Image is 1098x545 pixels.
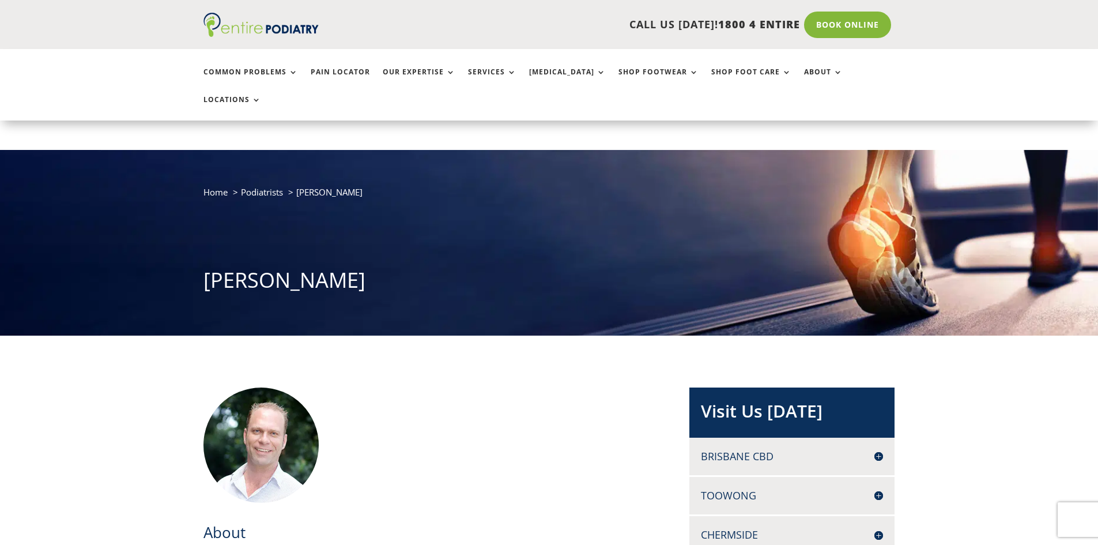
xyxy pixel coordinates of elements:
span: 1800 4 ENTIRE [718,17,800,31]
span: [PERSON_NAME] [296,186,363,198]
a: Podiatrists [241,186,283,198]
a: Shop Foot Care [711,68,791,93]
h4: Brisbane CBD [701,449,883,464]
a: [MEDICAL_DATA] [529,68,606,93]
a: Entire Podiatry [203,28,319,39]
img: logo (1) [203,13,319,37]
a: Services [468,68,516,93]
h4: Toowong [701,488,883,503]
h2: Visit Us [DATE] [701,399,883,429]
a: Our Expertise [383,68,455,93]
a: Pain Locator [311,68,370,93]
nav: breadcrumb [203,185,895,208]
img: chris [203,388,319,503]
p: CALL US [DATE]! [363,17,800,32]
a: Book Online [804,12,891,38]
h1: [PERSON_NAME] [203,266,895,300]
a: Common Problems [203,68,298,93]
a: About [804,68,843,93]
a: Home [203,186,228,198]
a: Locations [203,96,261,121]
a: Shop Footwear [618,68,699,93]
h4: Chermside [701,528,883,542]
